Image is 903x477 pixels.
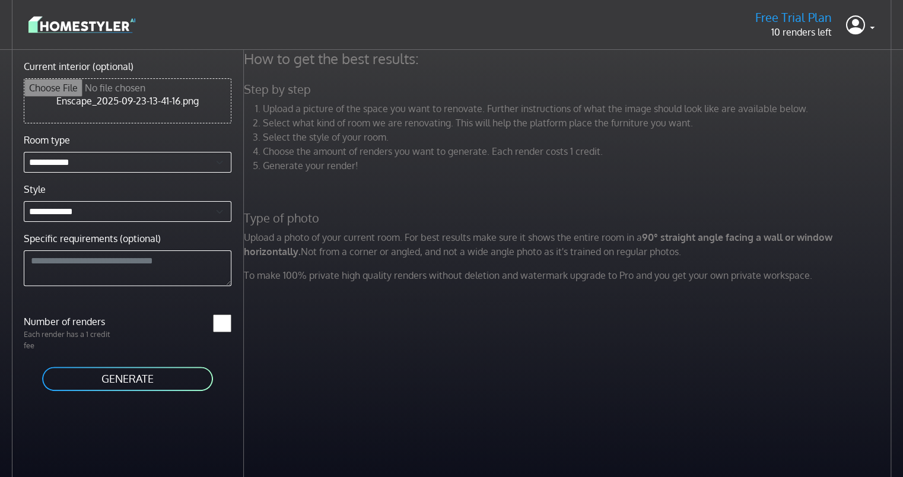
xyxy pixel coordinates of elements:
label: Specific requirements (optional) [24,231,161,246]
h4: How to get the best results: [237,50,901,68]
label: Room type [24,133,70,147]
label: Number of renders [17,314,128,329]
li: Select what kind of room we are renovating. This will help the platform place the furniture you w... [263,116,894,130]
img: logo-3de290ba35641baa71223ecac5eacb59cb85b4c7fdf211dc9aaecaaee71ea2f8.svg [28,14,135,35]
p: Each render has a 1 credit fee [17,329,128,351]
li: Select the style of your room. [263,130,894,144]
p: To make 100% private high quality renders without deletion and watermark upgrade to Pro and you g... [237,268,901,282]
p: Upload a photo of your current room. For best results make sure it shows the entire room in a Not... [237,230,901,259]
li: Choose the amount of renders you want to generate. Each render costs 1 credit. [263,144,894,158]
label: Current interior (optional) [24,59,133,74]
h5: Type of photo [237,211,901,225]
h5: Step by step [237,82,901,97]
li: Upload a picture of the space you want to renovate. Further instructions of what the image should... [263,101,894,116]
li: Generate your render! [263,158,894,173]
h5: Free Trial Plan [755,10,832,25]
p: 10 renders left [755,25,832,39]
button: GENERATE [41,365,214,392]
strong: 90° straight angle facing a wall or window horizontally. [244,231,832,257]
label: Style [24,182,46,196]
